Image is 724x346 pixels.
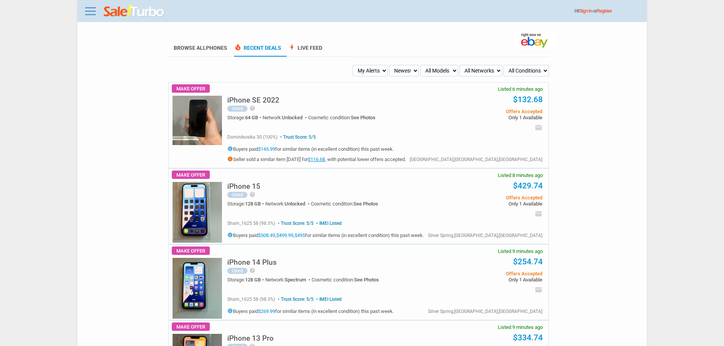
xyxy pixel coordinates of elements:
div: Silver Spring,[GEOGRAPHIC_DATA],[GEOGRAPHIC_DATA] [428,233,542,238]
span: Offers Accepted [428,195,542,200]
a: $499.99 [276,232,293,238]
span: 64 GB [245,115,258,120]
div: [GEOGRAPHIC_DATA],[GEOGRAPHIC_DATA],[GEOGRAPHIC_DATA] [410,157,542,162]
a: $254.74 [513,257,543,266]
img: s-l225.jpg [173,182,222,243]
a: iPhone 13 Pro [227,336,274,342]
div: Network: [265,277,312,282]
span: Make Offer [172,84,210,93]
span: Listed 9 minutes ago [498,325,543,330]
span: Only 1 Available [428,201,542,206]
a: $429.74 [513,181,543,190]
span: sham_1625 58 (98.3%) [227,297,275,302]
span: Only 1 Available [428,115,542,120]
i: email [535,124,542,131]
span: dominikosika 30 (100%) [227,134,277,140]
span: Trust Score: 5/5 [276,297,314,302]
a: iPhone SE 2022 [227,98,279,104]
div: Network: [263,115,308,120]
div: Used [227,268,247,274]
span: Make Offer [172,322,210,331]
div: Network: [265,201,311,206]
span: See Photos [351,115,375,120]
span: 128 GB [245,201,261,207]
img: s-l225.jpg [173,258,222,319]
a: local_fire_departmentRecent Deals [234,45,281,57]
span: Make Offer [172,246,210,255]
img: s-l225.jpg [173,96,222,145]
i: email [535,210,542,218]
span: Trust Score: 5/5 [279,134,316,140]
h5: Buyers paid , , for similar items (in excellent condition) this past week. [227,232,424,238]
a: $116.68 [308,156,325,162]
h5: iPhone 13 Pro [227,335,274,342]
i: info [227,232,233,238]
h5: iPhone 14 Plus [227,259,277,266]
div: Silver Spring,[GEOGRAPHIC_DATA],[GEOGRAPHIC_DATA] [428,309,542,314]
span: 128 GB [245,277,261,283]
div: Cosmetic condition: [311,201,378,206]
h5: iPhone SE 2022 [227,96,279,104]
span: Listed 8 minutes ago [498,173,543,178]
span: Hi! [575,8,580,14]
span: or [593,8,612,14]
h5: Buyers paid for similar items (in excellent condition) this past week. [227,146,406,152]
span: Unlocked [285,201,305,207]
i: info [227,308,233,314]
span: sham_1625 58 (98.3%) [227,221,275,226]
span: Unlocked [282,115,303,120]
a: Sign In [580,8,592,14]
i: info [227,156,233,162]
i: info [227,146,233,152]
h5: Seller sold a similar item [DATE] for , with potential lower offers accepted. [227,156,406,162]
div: Cosmetic condition: [312,277,379,282]
span: Trust Score: 5/5 [276,221,314,226]
img: saleturbo.com - Online Deals and Discount Coupons [104,5,165,19]
div: Storage: [227,201,265,206]
div: Used [227,106,247,112]
span: IMEI Listed [315,297,342,302]
a: $508.49 [258,232,275,238]
i: help [249,191,255,197]
h5: Buyers paid for similar items (in excellent condition) this past week. [227,308,394,314]
span: Only 1 Available [428,277,542,282]
i: help [249,267,255,273]
a: $132.68 [513,95,543,104]
span: See Photos [353,201,378,207]
div: Used [227,192,247,198]
a: boltLive Feed [288,45,322,57]
span: Offers Accepted [428,109,542,114]
i: email [535,286,542,294]
i: help [249,105,255,111]
a: $495 [295,232,305,238]
span: Listed 9 minutes ago [498,249,543,254]
span: Make Offer [172,171,210,179]
span: Phones [206,45,227,51]
span: bolt [288,43,296,51]
span: Listed 6 minutes ago [498,87,543,92]
a: Browse AllPhones [174,45,227,51]
a: iPhone 15 [227,184,260,190]
a: $269.99 [258,308,275,314]
span: Spectrum [285,277,306,283]
a: $145.99 [258,146,275,152]
div: Storage: [227,115,263,120]
span: IMEI Listed [315,221,342,226]
a: $334.74 [513,333,543,342]
div: Cosmetic condition: [308,115,375,120]
span: local_fire_department [234,43,242,51]
h5: iPhone 15 [227,183,260,190]
a: Register [597,8,612,14]
span: Offers Accepted [428,271,542,276]
a: iPhone 14 Plus [227,260,277,266]
span: See Photos [354,277,379,283]
div: Storage: [227,277,265,282]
